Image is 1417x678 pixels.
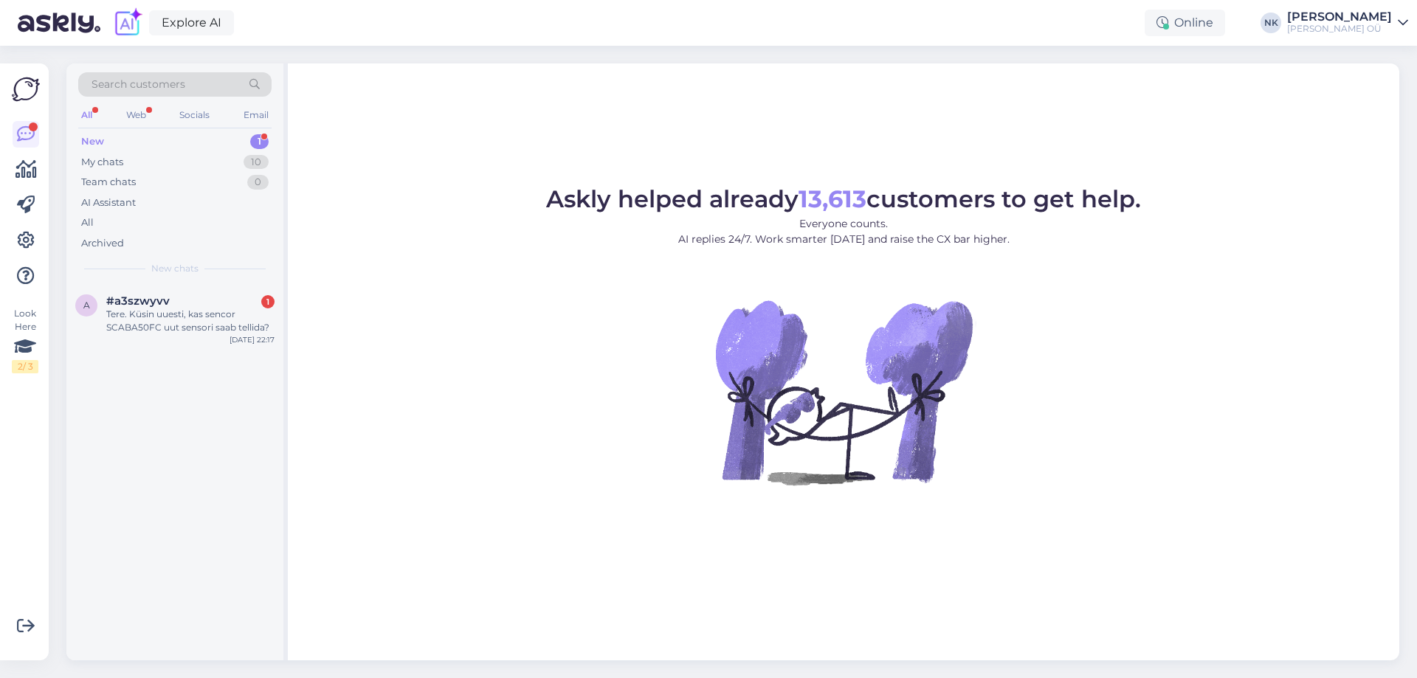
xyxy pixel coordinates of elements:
[12,75,40,103] img: Askly Logo
[12,360,38,373] div: 2 / 3
[78,105,95,125] div: All
[546,216,1141,247] p: Everyone counts. AI replies 24/7. Work smarter [DATE] and raise the CX bar higher.
[546,184,1141,213] span: Askly helped already customers to get help.
[81,175,136,190] div: Team chats
[151,262,199,275] span: New chats
[230,334,275,345] div: [DATE] 22:17
[81,196,136,210] div: AI Assistant
[1145,10,1225,36] div: Online
[112,7,143,38] img: explore-ai
[241,105,272,125] div: Email
[1287,23,1392,35] div: [PERSON_NAME] OÜ
[176,105,213,125] div: Socials
[149,10,234,35] a: Explore AI
[247,175,269,190] div: 0
[81,215,94,230] div: All
[106,294,170,308] span: #a3szwyvv
[106,308,275,334] div: Tere. Küsin uuesti, kas sencor SCABA50FC uut sensori saab tellida?
[799,184,866,213] b: 13,613
[81,236,124,251] div: Archived
[711,259,976,525] img: No Chat active
[261,295,275,308] div: 1
[81,134,104,149] div: New
[123,105,149,125] div: Web
[244,155,269,170] div: 10
[83,300,90,311] span: a
[250,134,269,149] div: 1
[81,155,123,170] div: My chats
[12,307,38,373] div: Look Here
[1287,11,1408,35] a: [PERSON_NAME][PERSON_NAME] OÜ
[1261,13,1281,33] div: NK
[1287,11,1392,23] div: [PERSON_NAME]
[92,77,185,92] span: Search customers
